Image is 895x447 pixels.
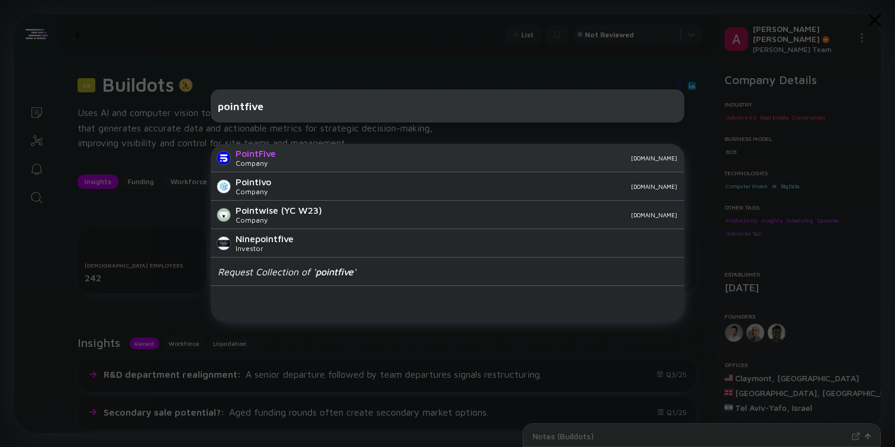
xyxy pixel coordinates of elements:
div: Investor [236,244,294,253]
div: Company [236,216,322,224]
div: PointFive [236,148,276,159]
input: Search Company or Investor... [218,95,677,117]
div: [DOMAIN_NAME] [285,155,677,162]
div: Company [236,159,276,168]
div: [DOMAIN_NAME] [281,183,677,190]
div: Ninepointfive [236,233,294,244]
div: Pointivo [236,176,271,187]
span: pointfive [315,266,353,277]
div: [DOMAIN_NAME] [331,211,677,218]
div: Pointwise (YC W23) [236,205,322,216]
div: Request Collection of ' ' [218,266,356,277]
div: Company [236,187,271,196]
